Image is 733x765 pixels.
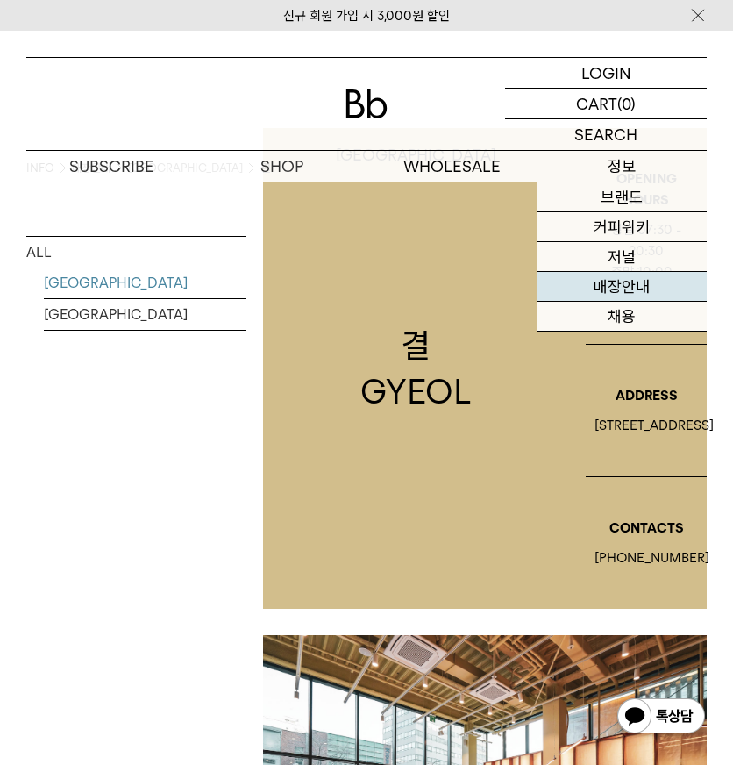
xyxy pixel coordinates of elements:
a: CART (0) [505,89,707,119]
a: SHOP [196,151,366,182]
p: (0) [617,89,636,118]
p: GYEOL [360,368,472,415]
a: [GEOGRAPHIC_DATA] [44,268,246,298]
a: 저널 [537,242,707,272]
p: SEARCH [574,119,637,150]
p: ADDRESS [594,385,698,406]
div: [PHONE_NUMBER] [594,547,698,568]
img: 로고 [345,89,388,118]
a: LOGIN [505,58,707,89]
p: CONTACTS [594,518,698,539]
a: 신규 회원 가입 시 3,000원 할인 [283,8,450,24]
a: [GEOGRAPHIC_DATA] [44,299,246,330]
a: 매장안내 [537,272,707,302]
a: 채용 [537,302,707,332]
a: 커피위키 [537,212,707,242]
a: ALL [26,237,246,268]
a: SUBSCRIBE [26,151,196,182]
p: CART [576,89,617,118]
img: 카카오톡 채널 1:1 채팅 버튼 [616,697,707,739]
a: 브랜드 [537,182,707,212]
p: 결 [360,322,472,368]
p: WHOLESALE [366,151,537,182]
p: 정보 [537,151,707,182]
p: LOGIN [581,58,631,88]
div: [STREET_ADDRESS] [594,415,698,436]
